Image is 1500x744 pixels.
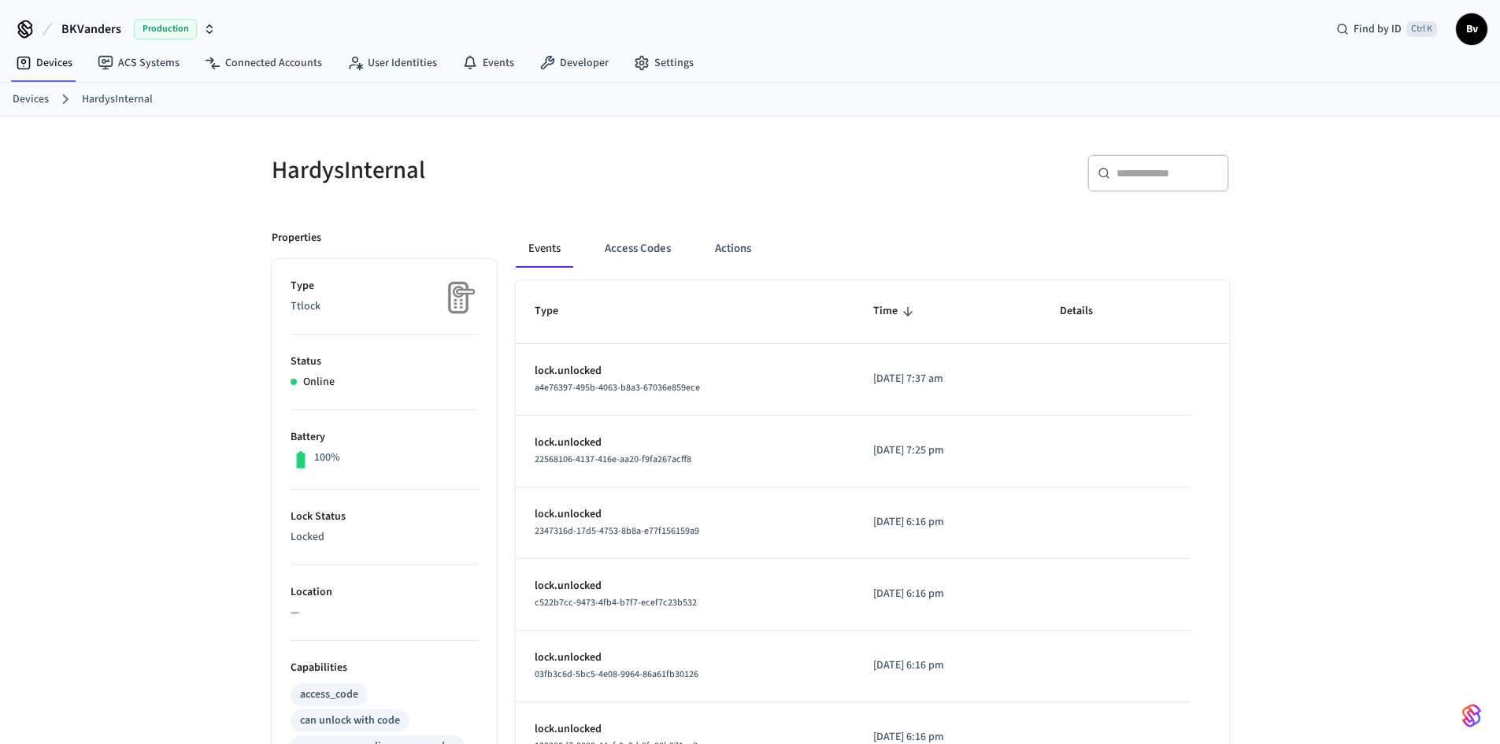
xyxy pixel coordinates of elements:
button: Bv [1456,13,1487,45]
p: Capabilities [291,660,478,676]
p: Lock Status [291,509,478,525]
span: Details [1060,299,1113,324]
div: ant example [516,230,1229,268]
span: Production [134,19,197,39]
div: Find by IDCtrl K [1324,15,1450,43]
img: Placeholder Lock Image [439,278,478,317]
p: Properties [272,230,321,246]
a: Devices [13,91,49,108]
a: Settings [621,49,706,77]
a: User Identities [335,49,450,77]
a: Connected Accounts [192,49,335,77]
div: can unlock with code [300,713,400,729]
span: 03fb3c6d-5bc5-4e08-9964-86a61fb30126 [535,668,698,681]
p: [DATE] 7:25 pm [873,442,1022,459]
span: Find by ID [1354,21,1402,37]
span: Time [873,299,918,324]
button: Access Codes [592,230,683,268]
p: — [291,605,478,621]
p: Status [291,353,478,370]
p: [DATE] 7:37 am [873,371,1022,387]
a: ACS Systems [85,49,192,77]
h5: HardysInternal [272,154,741,187]
p: 100% [314,450,340,466]
div: access_code [300,687,358,703]
a: Developer [527,49,621,77]
button: Actions [702,230,764,268]
p: [DATE] 6:16 pm [873,586,1022,602]
p: Location [291,584,478,601]
span: Bv [1457,15,1486,43]
span: c522b7cc-9473-4fb4-b7f7-ecef7c23b532 [535,596,697,609]
img: SeamLogoGradient.69752ec5.svg [1462,703,1481,728]
a: Events [450,49,527,77]
a: Devices [3,49,85,77]
p: lock.unlocked [535,506,836,523]
p: lock.unlocked [535,578,836,594]
span: BKVanders [61,20,121,39]
span: 2347316d-17d5-4753-8b8a-e77f156159a9 [535,524,699,538]
span: Type [535,299,579,324]
p: Ttlock [291,298,478,315]
p: Battery [291,429,478,446]
p: Type [291,278,478,294]
p: [DATE] 6:16 pm [873,514,1022,531]
span: Ctrl K [1406,21,1437,37]
p: lock.unlocked [535,650,836,666]
p: Locked [291,529,478,546]
p: lock.unlocked [535,363,836,379]
span: 22568106-4137-416e-aa20-f9fa267acff8 [535,453,691,466]
p: lock.unlocked [535,721,836,738]
p: lock.unlocked [535,435,836,451]
span: a4e76397-495b-4063-b8a3-67036e859ece [535,381,700,394]
a: HardysInternal [82,91,153,108]
p: [DATE] 6:16 pm [873,657,1022,674]
button: Events [516,230,573,268]
p: Online [303,374,335,391]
